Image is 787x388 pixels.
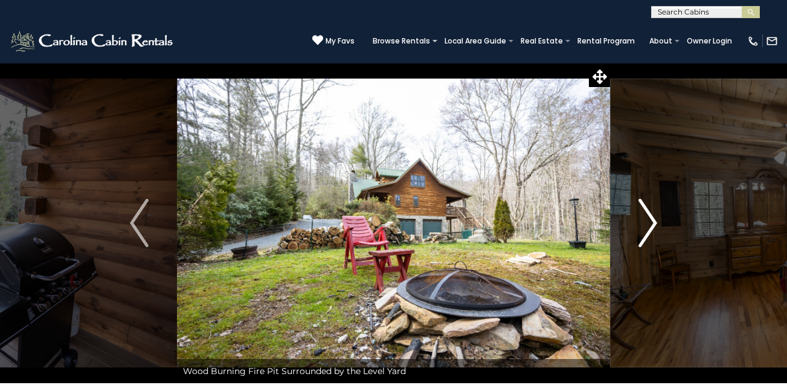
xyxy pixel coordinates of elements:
div: Wood Burning Fire Pit Surrounded by the Level Yard [177,359,610,383]
img: phone-regular-white.png [747,35,759,47]
a: Rental Program [571,33,641,50]
img: arrow [130,199,148,247]
a: About [643,33,678,50]
button: Previous [101,63,177,383]
a: My Favs [312,34,355,47]
a: Owner Login [681,33,738,50]
span: My Favs [326,36,355,47]
button: Next [610,63,686,383]
img: White-1-2.png [9,29,176,53]
img: mail-regular-white.png [766,35,778,47]
a: Browse Rentals [367,33,436,50]
a: Local Area Guide [438,33,512,50]
img: arrow [638,199,657,247]
a: Real Estate [515,33,569,50]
